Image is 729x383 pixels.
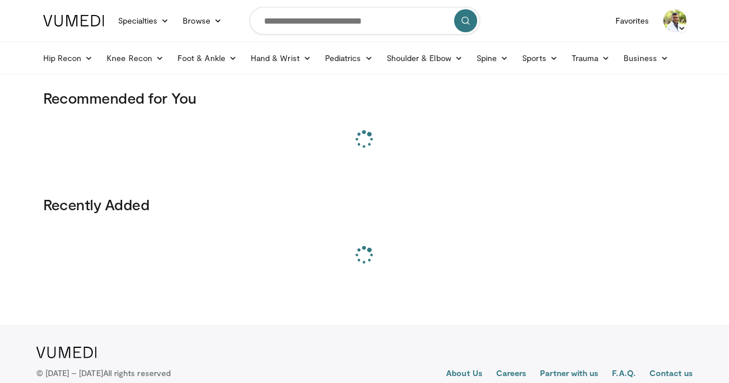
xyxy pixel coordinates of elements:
[446,367,482,381] a: About Us
[540,367,598,381] a: Partner with us
[36,347,97,358] img: VuMedi Logo
[617,47,675,70] a: Business
[171,47,244,70] a: Foot & Ankle
[496,367,527,381] a: Careers
[176,9,229,32] a: Browse
[515,47,565,70] a: Sports
[565,47,617,70] a: Trauma
[470,47,515,70] a: Spine
[244,47,318,70] a: Hand & Wrist
[103,368,171,378] span: All rights reserved
[111,9,176,32] a: Specialties
[609,9,656,32] a: Favorites
[43,89,686,107] h3: Recommended for You
[43,15,104,26] img: VuMedi Logo
[649,367,693,381] a: Contact us
[43,195,686,214] h3: Recently Added
[36,47,100,70] a: Hip Recon
[36,367,171,379] p: © [DATE] – [DATE]
[250,7,480,35] input: Search topics, interventions
[100,47,171,70] a: Knee Recon
[663,9,686,32] img: Avatar
[380,47,470,70] a: Shoulder & Elbow
[318,47,380,70] a: Pediatrics
[612,367,635,381] a: F.A.Q.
